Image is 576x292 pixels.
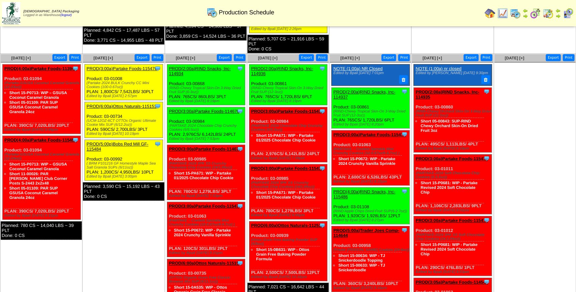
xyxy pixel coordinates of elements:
[23,10,79,17] span: Logged in as Warehouse
[176,56,195,60] a: [DATE] [+]
[422,56,442,60] a: [DATE] [+]
[338,157,395,166] a: Short 15-P0672: WIP - Partake 2024 Crunchy Vanilla Sprinkle
[483,155,490,162] img: Tooltip
[167,64,245,105] div: Product: 03-00868 PLAN: 765CS / 860LBS / 3PLT
[415,147,492,151] div: Edited by Bpali [DATE] 8:18pm
[167,145,245,200] div: Product: 03-00985 PLAN: 780CS / 1,279LBS / 3PLT
[319,108,326,114] img: Tooltip
[381,54,396,61] button: Export
[154,140,161,147] img: Tooltip
[23,10,79,13] span: [DEMOGRAPHIC_DATA] Packaging
[9,162,67,171] a: Short 15-P0713: WIP – GSUSA Coconut Caramel Granola
[401,227,408,233] img: Tooltip
[251,275,327,279] div: Edited by Bpali [DATE] 10:18pm
[237,65,243,72] img: Tooltip
[4,81,80,89] div: (Partake-GSUSA Coconut Caramel Granola (12-24oz))
[52,54,67,61] button: Export
[256,133,316,142] a: Short 15-PA671: WIP - Partake 01/2025 Chocolate Chip Cookie
[256,190,316,200] a: Short 15-PA671: WIP - Partake 01/2025 Chocolate Chip Cookie
[249,64,327,105] div: Product: 03-00861 PLAN: 765CS / 1,720LBS / 6PLT
[60,13,72,17] a: (logout)
[415,270,492,274] div: Edited by Bpali [DATE] 8:03pm
[72,65,79,72] img: Tooltip
[319,165,326,172] img: Tooltip
[251,223,324,228] a: PROD(6:00a)Ottos Naturals-112519
[11,56,31,60] a: [DATE] [+]
[481,75,490,84] button: Delete Note
[415,208,492,212] div: Edited by Bpali [DATE] 8:02pm
[415,66,461,71] a: NOTE (1:00a) nr closed
[332,187,410,224] div: Product: 03-01108 PLAN: 1,920CS / 1,928LBS / 12PLT
[333,209,409,213] div: (RIND Apple Chips Dried Fruit SUP(6-2.7oz))
[530,8,541,19] img: calendarblend.gif
[2,2,20,24] img: zoroco-logo-small.webp
[251,181,327,189] div: (PARTAKE 2024 3PK SS Crunchy Chocolate Chip Cookies (24/1.09oz))
[174,171,233,180] a: Short 15-PA671: WIP - Partake 01/2025 Chocolate Chip Cookie
[9,100,58,114] a: Short 05-01109: PAR SUP GSUSA Coconut Caramel Granola 24oz
[333,286,409,290] div: Edited by Bpali [DATE] 8:18pm
[555,8,561,13] img: arrowleft.gif
[169,276,245,284] div: (OTTOs Organic Grain Free Classic Brownie Mix SUP (6/11.1oz))
[167,202,245,257] div: Product: 03-01063 PLAN: 120CS / 301LBS / 2PLT
[414,154,492,214] div: Product: 03-01011 PLAN: 1,106CS / 2,283LBS / 9PLT
[86,175,163,179] div: Edited by Bpali [DATE] 3:00pm
[83,182,164,201] div: Planned: 3,590 CS ~ 15,192 LBS ~ 43 PLT Done: 0 CS
[510,8,521,19] img: calendarprod.gif
[398,54,410,61] button: Print
[251,213,327,217] div: Edited by Bpali [DATE] 8:00pm
[483,217,490,223] img: Tooltip
[415,109,492,117] div: (RIND-Chewy Orchard Skin-On 3-Way Dried Fruit SUP (12-3oz))
[338,253,385,263] a: Short 15-00634: WIP - TJ Snickerdoodle Topping
[85,64,163,100] div: Product: 03-01008 PLAN: 1,800CS / 7,542LBS / 30PLT
[207,7,217,18] img: calendarprod.gif
[333,122,409,126] div: Edited by Bpali [DATE] 8:20pm
[333,180,409,184] div: Edited by Bpali [DATE] 8:23pm
[333,228,399,238] a: PROD(5:00a)Trader Joes Comp-114644
[415,156,488,161] a: PROD(3:00a)Partake Foods-115475
[69,54,81,61] button: Print
[251,124,327,132] div: (PARTAKE 2024 Chocolate Chip Crunchy Cookies (6/5.5oz))
[93,56,113,60] a: [DATE] [+]
[340,56,360,60] a: [DATE] [+]
[169,162,245,170] div: (PARTAKE 2024 3PK SS Crunchy Chocolate Chip Cookies (24/1.09oz))
[414,87,492,152] div: Product: 03-00860 PLAN: 495CS / 1,113LBS / 4PLT
[169,124,245,132] div: (PARTAKE 2024 Chocolate Chip Crunchy Cookies (6/5.5oz))
[169,204,241,209] a: PROD(3:00a)Partake Foods-115473
[167,107,245,143] div: Product: 03-00984 PLAN: 2,976CS / 6,142LBS / 24PLT
[237,203,243,209] img: Tooltip
[333,89,395,99] a: PROD(2:00a)RIND Snacks, Inc-114937
[463,54,478,61] button: Export
[154,103,161,109] img: Tooltip
[3,64,81,134] div: Product: 03-01094 PLAN: 390CS / 7,020LBS / 20PLT
[401,88,408,95] img: Tooltip
[86,132,163,136] div: Edited by Bpali [DATE] 10:19pm
[483,278,490,285] img: Tooltip
[485,8,495,19] img: home.gif
[555,13,561,19] img: arrowright.gif
[4,66,77,71] a: PROD(4:00a)Partake Foods-113943
[169,251,245,255] div: Edited by Bpali [DATE] 8:21pm
[332,226,410,292] div: Product: 03-00958 PLAN: 360CS / 3,240LBS / 10PLT
[333,248,409,252] div: (Trader [PERSON_NAME] Cookies (24-6oz))
[481,54,492,61] button: Print
[86,104,157,109] a: PROD(6:00a)Ottos Naturals-115153
[523,8,528,13] img: arrowleft.gif
[251,99,327,103] div: Edited by Bpali [DATE] 8:19pm
[174,228,231,237] a: Short 15-P0672: WIP - Partake 2024 Crunchy Vanilla Sprinkle
[543,8,553,19] img: calendarinout.gif
[332,130,410,185] div: Product: 03-01063 PLAN: 2,600CS / 6,526LBS / 43PLT
[333,147,409,155] div: (PARTAKE – Confetti Sprinkle Mini Crunchy Cookies (10-0.67oz/6-6.7oz) )
[72,136,79,143] img: Tooltip
[169,137,245,141] div: Edited by Bpali [DATE] 7:53pm
[83,26,164,44] div: Planned: 4,842 CS ~ 17,487 LBS ~ 57 PLT Done: 3,771 CS ~ 14,955 LBS ~ 48 PLT
[169,194,245,198] div: Edited by Bpali [DATE] 7:53pm
[169,261,241,266] a: PROD(6:00a)Ottos Naturals-115154
[85,140,163,181] div: Product: 03-00992 PLAN: 1,200CS / 4,950LBS / 10PLT
[4,128,80,132] div: Edited by Bpali [DATE] 8:06pm
[4,214,80,218] div: Edited by Bpali [DATE] 8:31pm
[316,54,328,61] button: Print
[9,172,67,186] a: Short 11-00026: PAR [PERSON_NAME] Club Corner Posts S-2443 2x2x48
[217,54,232,61] button: Export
